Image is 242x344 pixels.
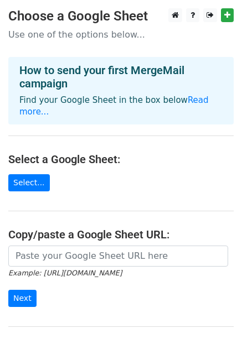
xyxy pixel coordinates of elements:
[8,269,122,277] small: Example: [URL][DOMAIN_NAME]
[8,29,234,40] p: Use one of the options below...
[8,290,37,307] input: Next
[19,64,223,90] h4: How to send your first MergeMail campaign
[8,174,50,191] a: Select...
[8,228,234,241] h4: Copy/paste a Google Sheet URL:
[8,153,234,166] h4: Select a Google Sheet:
[19,95,223,118] p: Find your Google Sheet in the box below
[8,8,234,24] h3: Choose a Google Sheet
[8,246,228,267] input: Paste your Google Sheet URL here
[19,95,209,117] a: Read more...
